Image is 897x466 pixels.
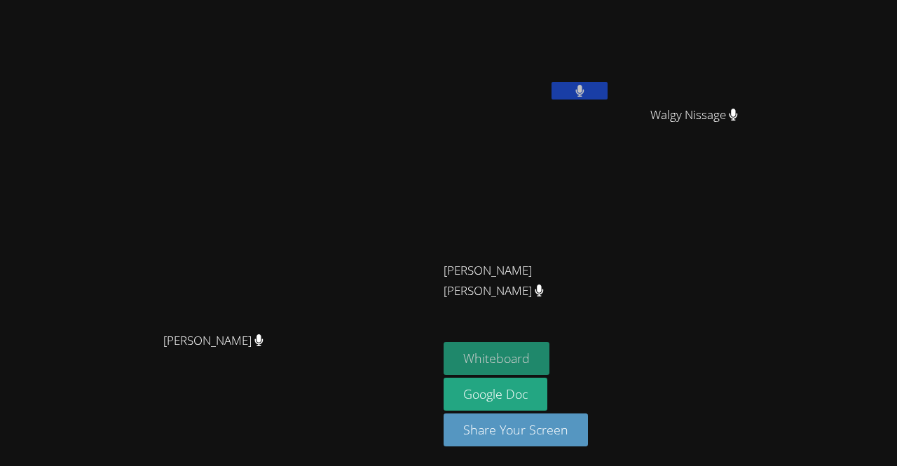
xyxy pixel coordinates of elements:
[444,378,547,411] a: Google Doc
[444,413,588,446] button: Share Your Screen
[444,261,599,301] span: [PERSON_NAME] [PERSON_NAME]
[444,342,549,375] button: Whiteboard
[163,331,263,351] span: [PERSON_NAME]
[650,105,738,125] span: Walgy Nissage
